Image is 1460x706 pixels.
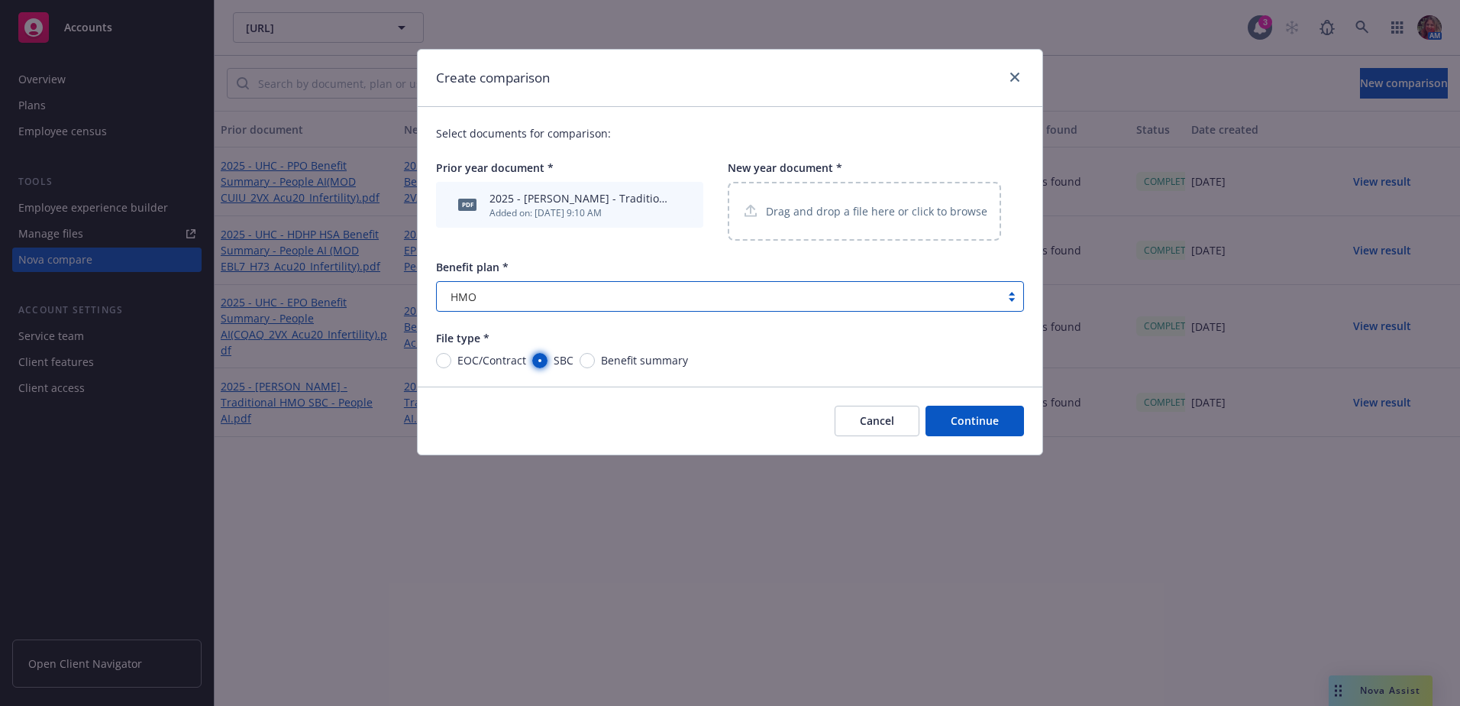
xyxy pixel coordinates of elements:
div: Drag and drop a file here or click to browse [728,182,1001,241]
h1: Create comparison [436,68,550,88]
p: Drag and drop a file here or click to browse [766,203,987,219]
span: HMO [451,289,476,305]
span: Benefit plan * [436,260,509,274]
span: New year document * [728,160,842,175]
input: EOC/Contract [436,353,451,368]
button: archive file [676,197,688,213]
span: pdf [458,199,476,210]
input: Benefit summary [580,353,595,368]
p: Select documents for comparison: [436,125,1024,141]
span: Prior year document * [436,160,554,175]
input: SBC [532,353,547,368]
div: 2025 - [PERSON_NAME] - Traditional HMO SBC - People AI.pdf [489,190,670,206]
span: HMO [444,289,993,305]
div: Added on: [DATE] 9:10 AM [489,206,670,219]
button: Cancel [835,406,919,436]
button: Continue [925,406,1024,436]
span: Benefit summary [601,352,688,368]
span: EOC/Contract [457,352,526,368]
span: SBC [554,352,573,368]
span: File type * [436,331,489,345]
a: close [1006,68,1024,86]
